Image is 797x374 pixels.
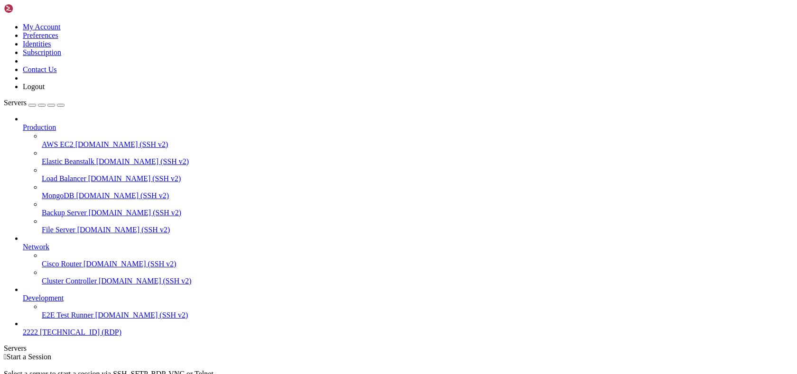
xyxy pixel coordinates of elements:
[42,217,793,234] li: File Server [DOMAIN_NAME] (SSH v2)
[42,166,793,183] li: Load Balancer [DOMAIN_NAME] (SSH v2)
[42,260,793,268] a: Cisco Router [DOMAIN_NAME] (SSH v2)
[76,192,169,200] span: [DOMAIN_NAME] (SSH v2)
[23,123,793,132] a: Production
[42,183,793,200] li: MongoDB [DOMAIN_NAME] (SSH v2)
[7,353,51,361] span: Start a Session
[75,140,168,148] span: [DOMAIN_NAME] (SSH v2)
[23,48,61,56] a: Subscription
[42,157,793,166] a: Elastic Beanstalk [DOMAIN_NAME] (SSH v2)
[42,311,793,319] a: E2E Test Runner [DOMAIN_NAME] (SSH v2)
[42,302,793,319] li: E2E Test Runner [DOMAIN_NAME] (SSH v2)
[99,277,192,285] span: [DOMAIN_NAME] (SSH v2)
[23,285,793,319] li: Development
[42,251,793,268] li: Cisco Router [DOMAIN_NAME] (SSH v2)
[4,4,58,13] img: Shellngn
[4,353,7,361] span: 
[42,226,75,234] span: File Server
[4,344,793,353] div: Servers
[23,243,793,251] a: Network
[23,123,56,131] span: Production
[23,328,793,337] a: 2222 [TECHNICAL_ID] (RDP)
[42,311,93,319] span: E2E Test Runner
[42,277,97,285] span: Cluster Controller
[42,132,793,149] li: AWS EC2 [DOMAIN_NAME] (SSH v2)
[42,174,86,182] span: Load Balancer
[89,209,182,217] span: [DOMAIN_NAME] (SSH v2)
[23,328,38,336] span: 2222
[95,311,188,319] span: [DOMAIN_NAME] (SSH v2)
[23,82,45,91] a: Logout
[23,115,793,234] li: Production
[4,99,65,107] a: Servers
[42,192,793,200] a: MongoDB [DOMAIN_NAME] (SSH v2)
[42,140,74,148] span: AWS EC2
[23,319,793,337] li: 2222 [TECHNICAL_ID] (RDP)
[42,174,793,183] a: Load Balancer [DOMAIN_NAME] (SSH v2)
[42,277,793,285] a: Cluster Controller [DOMAIN_NAME] (SSH v2)
[23,31,58,39] a: Preferences
[23,65,57,73] a: Contact Us
[23,294,64,302] span: Development
[88,174,181,182] span: [DOMAIN_NAME] (SSH v2)
[42,226,793,234] a: File Server [DOMAIN_NAME] (SSH v2)
[23,294,793,302] a: Development
[42,209,793,217] a: Backup Server [DOMAIN_NAME] (SSH v2)
[42,260,82,268] span: Cisco Router
[40,328,121,336] span: [TECHNICAL_ID] (RDP)
[23,40,51,48] a: Identities
[4,99,27,107] span: Servers
[83,260,176,268] span: [DOMAIN_NAME] (SSH v2)
[77,226,170,234] span: [DOMAIN_NAME] (SSH v2)
[23,23,61,31] a: My Account
[23,234,793,285] li: Network
[42,149,793,166] li: Elastic Beanstalk [DOMAIN_NAME] (SSH v2)
[96,157,189,165] span: [DOMAIN_NAME] (SSH v2)
[23,243,49,251] span: Network
[42,209,87,217] span: Backup Server
[42,140,793,149] a: AWS EC2 [DOMAIN_NAME] (SSH v2)
[42,200,793,217] li: Backup Server [DOMAIN_NAME] (SSH v2)
[42,192,74,200] span: MongoDB
[42,157,94,165] span: Elastic Beanstalk
[42,268,793,285] li: Cluster Controller [DOMAIN_NAME] (SSH v2)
